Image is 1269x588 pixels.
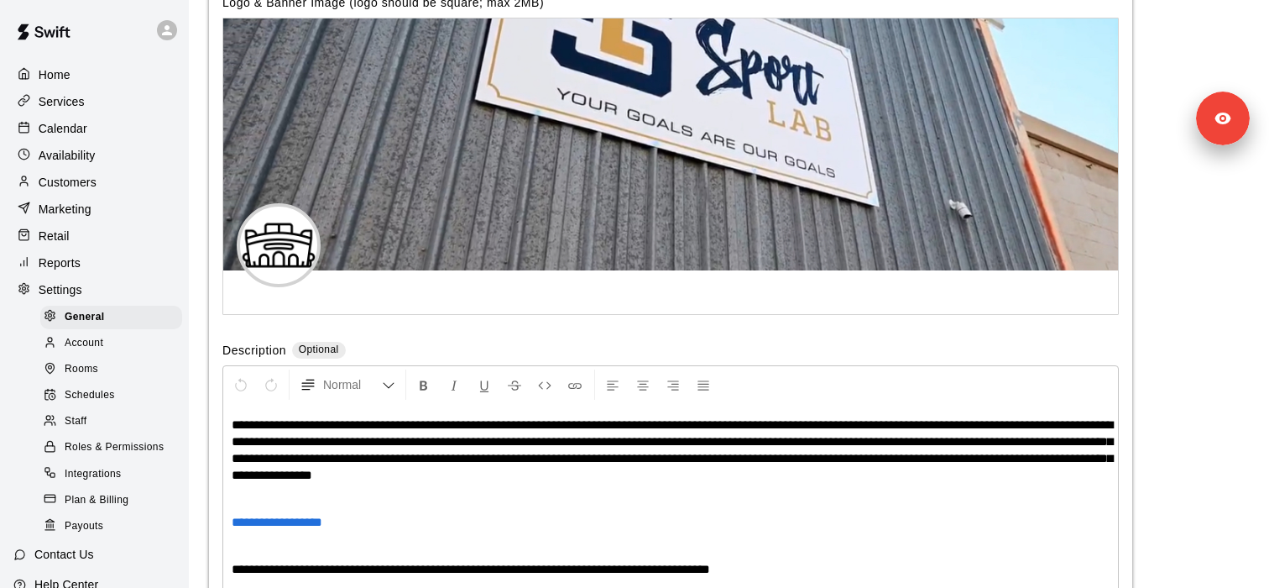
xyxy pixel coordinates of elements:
[440,370,468,400] button: Format Italics
[40,409,189,435] a: Staff
[13,223,175,249] a: Retail
[13,170,175,195] a: Customers
[13,277,175,302] a: Settings
[500,370,529,400] button: Format Strikethrough
[65,492,128,509] span: Plan & Billing
[40,513,189,539] a: Payouts
[40,461,189,487] a: Integrations
[40,487,189,513] a: Plan & Billing
[598,370,627,400] button: Left Align
[629,370,657,400] button: Center Align
[293,370,402,400] button: Formatting Options
[65,466,122,483] span: Integrations
[257,370,285,400] button: Redo
[39,255,81,271] p: Reports
[40,332,182,355] div: Account
[39,120,87,137] p: Calendar
[40,306,182,329] div: General
[323,376,382,393] span: Normal
[65,335,103,352] span: Account
[13,250,175,276] a: Reports
[40,330,189,356] a: Account
[40,383,189,409] a: Schedules
[39,147,96,164] p: Availability
[65,439,164,456] span: Roles & Permissions
[222,342,286,361] label: Description
[39,201,91,218] p: Marketing
[39,281,82,298] p: Settings
[40,463,182,486] div: Integrations
[40,515,182,538] div: Payouts
[39,66,70,83] p: Home
[659,370,687,400] button: Right Align
[40,358,182,381] div: Rooms
[13,116,175,141] a: Calendar
[470,370,499,400] button: Format Underline
[65,361,98,378] span: Rooms
[40,436,182,459] div: Roles & Permissions
[13,89,175,114] a: Services
[65,309,105,326] span: General
[65,387,115,404] span: Schedules
[40,384,182,407] div: Schedules
[40,410,182,433] div: Staff
[689,370,718,400] button: Justify Align
[530,370,559,400] button: Insert Code
[65,518,103,535] span: Payouts
[13,62,175,87] a: Home
[299,344,339,355] span: Optional
[34,546,94,563] p: Contact Us
[561,370,589,400] button: Insert Link
[227,370,255,400] button: Undo
[40,435,189,461] a: Roles & Permissions
[65,413,86,430] span: Staff
[39,228,70,244] p: Retail
[40,489,182,512] div: Plan & Billing
[39,93,85,110] p: Services
[13,143,175,168] a: Availability
[40,357,189,383] a: Rooms
[410,370,438,400] button: Format Bold
[39,174,97,191] p: Customers
[40,304,189,330] a: General
[13,197,175,222] a: Marketing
